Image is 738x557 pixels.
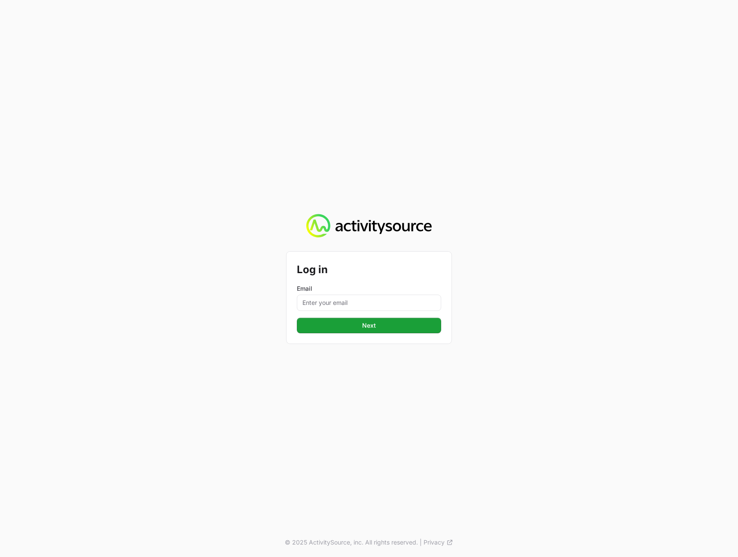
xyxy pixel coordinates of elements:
[285,538,418,547] p: © 2025 ActivitySource, inc. All rights reserved.
[297,295,441,311] input: Enter your email
[362,320,376,331] span: Next
[297,262,441,277] h2: Log in
[297,318,441,333] button: Next
[297,284,441,293] label: Email
[424,538,453,547] a: Privacy
[306,214,431,238] img: Activity Source
[420,538,422,547] span: |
